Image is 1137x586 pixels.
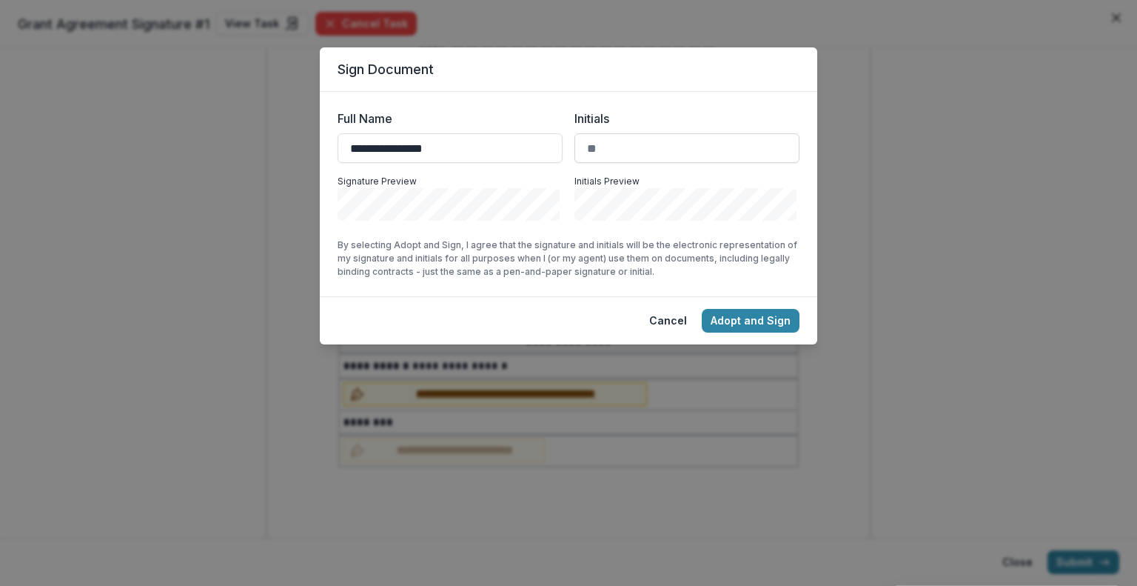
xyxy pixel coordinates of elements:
[320,47,817,92] header: Sign Document
[338,110,554,127] label: Full Name
[702,309,799,333] button: Adopt and Sign
[574,175,799,188] p: Initials Preview
[640,309,696,333] button: Cancel
[338,239,799,279] p: By selecting Adopt and Sign, I agree that the signature and initials will be the electronic repre...
[338,175,563,188] p: Signature Preview
[574,110,791,127] label: Initials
